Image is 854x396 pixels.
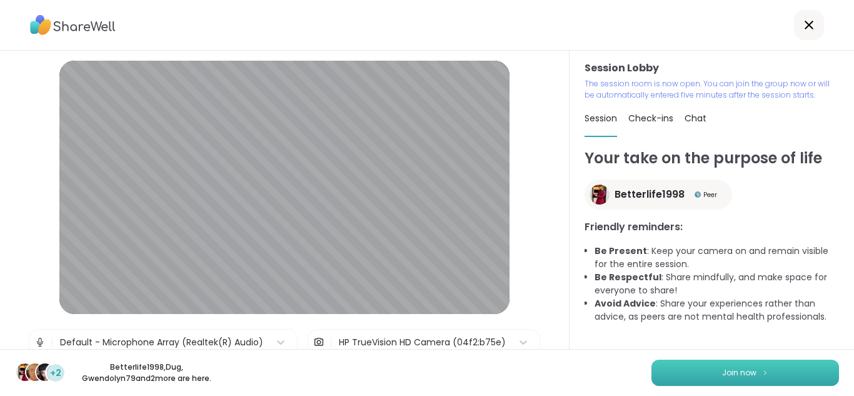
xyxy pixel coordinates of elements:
h3: Session Lobby [585,61,839,76]
span: | [329,330,333,355]
h3: Friendly reminders: [585,220,839,235]
img: Microphone [34,330,46,355]
span: +2 [50,367,61,380]
b: Avoid Advice [595,297,656,310]
li: : Share mindfully, and make space for everyone to share! [595,271,839,297]
img: Gwendolyn79 [36,363,54,381]
span: Check-ins [628,112,673,124]
div: Default - Microphone Array (Realtek(R) Audio) [60,336,263,349]
a: Betterlife1998Betterlife1998Peer Badge OnePeer [585,180,732,210]
img: ShareWell Logo [30,11,116,39]
button: Join now [651,360,839,386]
img: ShareWell Logomark [761,369,769,376]
span: Chat [685,112,706,124]
span: | [51,330,54,355]
img: Betterlife1998 [590,185,610,205]
span: Join now [722,367,756,378]
span: Peer [703,190,717,200]
span: Session [585,112,617,124]
img: Betterlife1998 [16,363,34,381]
li: : Share your experiences rather than advice, as peers are not mental health professionals. [595,297,839,323]
img: Dug [26,363,44,381]
img: Peer Badge One [695,191,701,198]
b: Be Respectful [595,271,661,283]
p: Betterlife1998 , Dug , Gwendolyn79 and 2 more are here. [76,362,216,384]
h1: Your take on the purpose of life [585,147,839,170]
b: Be Present [595,245,647,257]
div: HP TrueVision HD Camera (04f2:b75e) [339,336,506,349]
span: Betterlife1998 [615,187,685,202]
li: : Keep your camera on and remain visible for the entire session. [595,245,839,271]
img: Camera [313,330,324,355]
p: The session room is now open. You can join the group now or will be automatically entered five mi... [585,78,839,101]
